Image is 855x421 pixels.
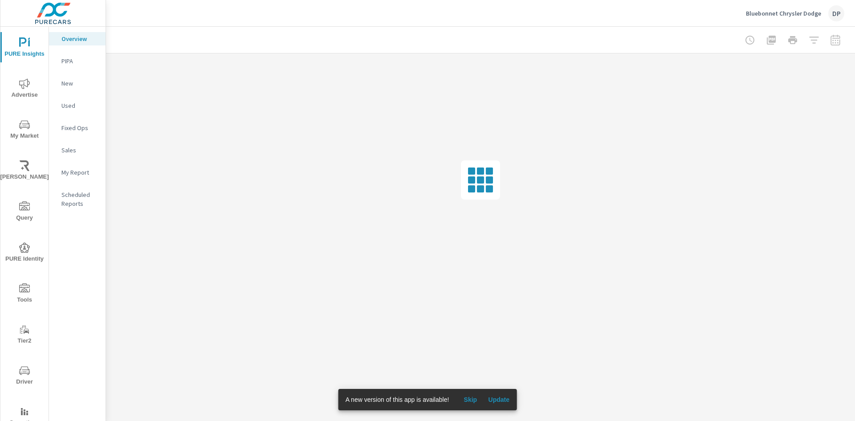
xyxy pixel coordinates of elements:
span: PURE Insights [3,37,46,59]
p: Sales [61,146,98,155]
span: [PERSON_NAME] [3,160,46,182]
p: Scheduled Reports [61,190,98,208]
div: New [49,77,106,90]
div: Scheduled Reports [49,188,106,210]
span: Skip [460,396,481,404]
div: Fixed Ops [49,121,106,135]
span: My Market [3,119,46,141]
span: Advertise [3,78,46,100]
p: Overview [61,34,98,43]
p: Fixed Ops [61,123,98,132]
p: My Report [61,168,98,177]
div: Sales [49,143,106,157]
div: Used [49,99,106,112]
p: Used [61,101,98,110]
span: Tools [3,283,46,305]
span: PURE Identity [3,242,46,264]
div: DP [828,5,844,21]
span: A new version of this app is available! [346,396,449,403]
button: Skip [456,392,484,407]
span: Query [3,201,46,223]
div: Overview [49,32,106,45]
p: New [61,79,98,88]
span: Tier2 [3,324,46,346]
span: Driver [3,365,46,387]
div: My Report [49,166,106,179]
button: Update [484,392,513,407]
p: PIPA [61,57,98,65]
p: Bluebonnet Chrysler Dodge [746,9,821,17]
span: Update [488,396,509,404]
div: PIPA [49,54,106,68]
